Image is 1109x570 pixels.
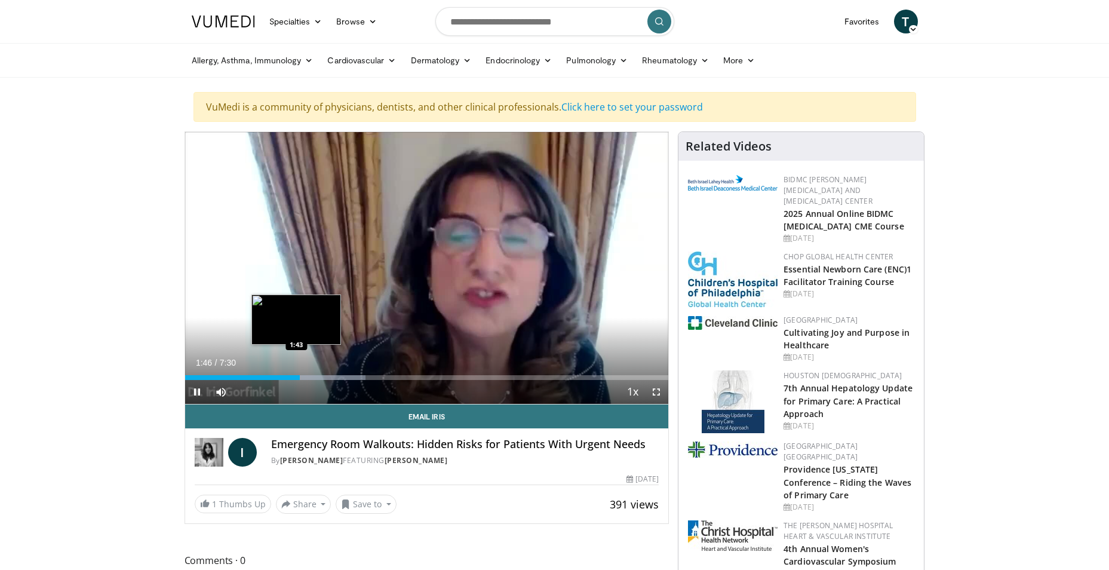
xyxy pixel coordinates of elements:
[192,16,255,27] img: VuMedi Logo
[635,48,716,72] a: Rheumatology
[185,132,669,404] video-js: Video Player
[185,375,669,380] div: Progress Bar
[196,358,212,367] span: 1:46
[784,370,902,381] a: Houston [DEMOGRAPHIC_DATA]
[784,263,911,287] a: Essential Newborn Care (ENC)1 Facilitator Training Course
[320,48,403,72] a: Cardiovascular
[271,438,659,451] h4: Emergency Room Walkouts: Hidden Risks for Patients With Urgent Needs
[688,316,778,330] img: 1ef99228-8384-4f7a-af87-49a18d542794.png.150x105_q85_autocrop_double_scale_upscale_version-0.2.jpg
[784,327,910,351] a: Cultivating Joy and Purpose in Healthcare
[559,48,635,72] a: Pulmonology
[185,380,209,404] button: Pause
[276,495,331,514] button: Share
[784,289,914,299] div: [DATE]
[784,464,911,500] a: Providence [US_STATE] Conference – Riding the Waves of Primary Care
[688,442,778,458] img: 9aead070-c8c9-47a8-a231-d8565ac8732e.png.150x105_q85_autocrop_double_scale_upscale_version-0.2.jpg
[209,380,233,404] button: Mute
[251,295,341,345] img: image.jpeg
[784,252,893,262] a: CHOP Global Health Center
[784,441,858,462] a: [GEOGRAPHIC_DATA] [GEOGRAPHIC_DATA]
[185,553,669,568] span: Comments 0
[215,358,217,367] span: /
[561,100,703,114] a: Click here to set your password
[212,498,217,510] span: 1
[228,438,257,467] a: I
[784,382,913,419] a: 7th Annual Hepatology Update for Primary Care: A Practical Approach
[385,455,448,465] a: [PERSON_NAME]
[784,315,858,325] a: [GEOGRAPHIC_DATA]
[329,10,384,33] a: Browse
[262,10,330,33] a: Specialties
[688,252,778,307] img: 8fbf8b72-0f77-40e1-90f4-9648163fd298.jpg.150x105_q85_autocrop_double_scale_upscale_version-0.2.jpg
[894,10,918,33] a: T
[644,380,668,404] button: Fullscreen
[280,455,343,465] a: [PERSON_NAME]
[404,48,479,72] a: Dermatology
[193,92,916,122] div: VuMedi is a community of physicians, dentists, and other clinical professionals.
[620,380,644,404] button: Playback Rate
[837,10,887,33] a: Favorites
[185,404,669,428] a: Email Iris
[702,370,764,433] img: 83b65fa9-3c25-403e-891e-c43026028dd2.jpg.150x105_q85_autocrop_double_scale_upscale_version-0.2.jpg
[688,520,778,551] img: 32b1860c-ff7d-4915-9d2b-64ca529f373e.jpg.150x105_q85_autocrop_double_scale_upscale_version-0.2.jpg
[784,502,914,513] div: [DATE]
[195,438,223,467] img: Dr. Iris Gorfinkel
[784,520,893,541] a: The [PERSON_NAME] Hospital Heart & Vascular Institute
[336,495,397,514] button: Save to
[435,7,674,36] input: Search topics, interventions
[716,48,762,72] a: More
[185,48,321,72] a: Allergy, Asthma, Immunology
[784,352,914,363] div: [DATE]
[686,139,772,154] h4: Related Videos
[610,497,659,511] span: 391 views
[626,474,659,485] div: [DATE]
[784,174,873,206] a: BIDMC [PERSON_NAME][MEDICAL_DATA] and [MEDICAL_DATA] Center
[688,175,778,191] img: c96b19ec-a48b-46a9-9095-935f19585444.png.150x105_q85_autocrop_double_scale_upscale_version-0.2.png
[784,208,904,232] a: 2025 Annual Online BIDMC [MEDICAL_DATA] CME Course
[220,358,236,367] span: 7:30
[195,495,271,513] a: 1 Thumbs Up
[784,233,914,244] div: [DATE]
[478,48,559,72] a: Endocrinology
[271,455,659,466] div: By FEATURING
[784,421,914,431] div: [DATE]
